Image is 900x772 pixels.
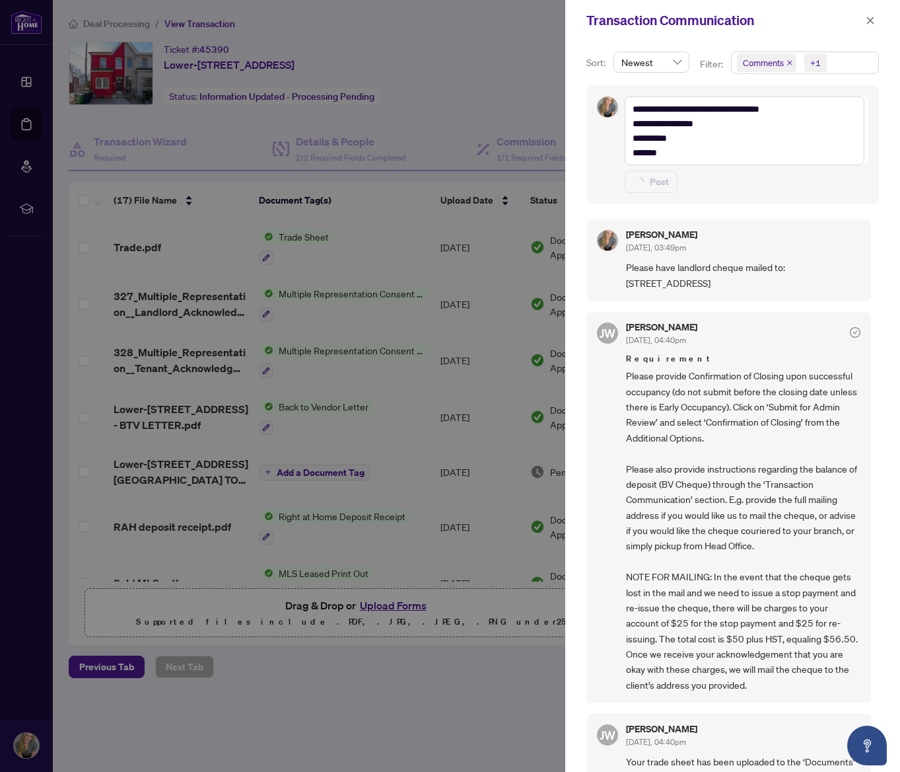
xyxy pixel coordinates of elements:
span: JW [600,324,615,342]
h5: [PERSON_NAME] [626,230,697,239]
span: Newest [621,52,681,72]
div: Transaction Communication [586,11,862,30]
span: Requirement [626,352,860,366]
span: Comments [737,54,796,72]
span: Please have landlord cheque mailed to: [STREET_ADDRESS] [626,260,860,291]
p: Filter: [700,57,725,71]
button: Open asap [847,726,887,765]
button: Post [625,171,677,193]
img: Profile Icon [598,97,617,117]
span: [DATE], 03:49pm [626,243,686,252]
img: Profile Icon [598,231,617,251]
span: close [786,59,793,66]
h5: [PERSON_NAME] [626,724,697,734]
span: [DATE], 04:40pm [626,335,686,345]
span: JW [600,726,615,744]
span: Please provide Confirmation of Closing upon successful occupancy (do not submit before the closin... [626,368,860,693]
span: Comments [743,56,784,69]
h5: [PERSON_NAME] [626,323,697,332]
span: [DATE], 04:40pm [626,737,686,747]
div: +1 [810,56,821,69]
span: check-circle [850,327,860,338]
span: close [866,16,875,25]
p: Sort: [586,56,608,70]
